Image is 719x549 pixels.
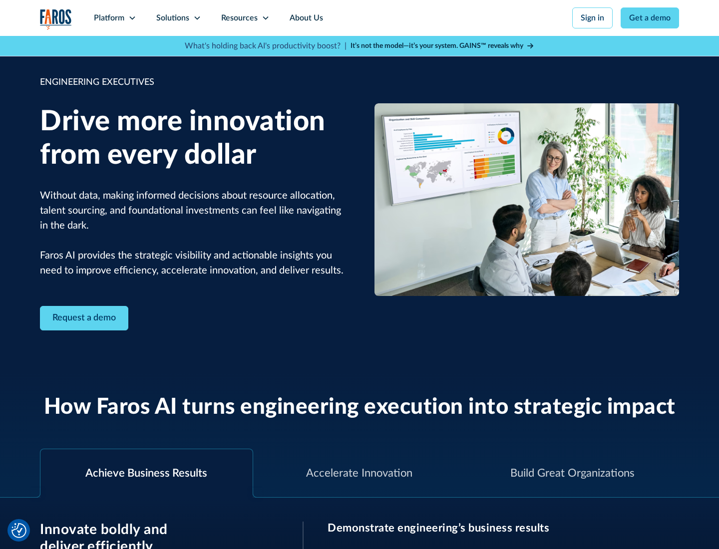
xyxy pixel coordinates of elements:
[85,465,207,482] div: Achieve Business Results
[44,394,676,421] h2: How Faros AI turns engineering execution into strategic impact
[510,465,635,482] div: Build Great Organizations
[156,12,189,24] div: Solutions
[351,41,534,51] a: It’s not the model—it’s your system. GAINS™ reveals why
[11,523,26,538] img: Revisit consent button
[40,105,345,172] h1: Drive more innovation from every dollar
[351,42,523,49] strong: It’s not the model—it’s your system. GAINS™ reveals why
[11,523,26,538] button: Cookie Settings
[94,12,124,24] div: Platform
[572,7,613,28] a: Sign in
[306,465,412,482] div: Accelerate Innovation
[185,40,347,52] p: What's holding back AI's productivity boost? |
[621,7,679,28] a: Get a demo
[40,188,345,278] p: Without data, making informed decisions about resource allocation, talent sourcing, and foundatio...
[40,76,345,89] div: ENGINEERING EXECUTIVES
[328,522,679,535] h3: Demonstrate engineering’s business results
[221,12,258,24] div: Resources
[40,306,128,330] a: Contact Modal
[40,9,72,29] a: home
[40,9,72,29] img: Logo of the analytics and reporting company Faros.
